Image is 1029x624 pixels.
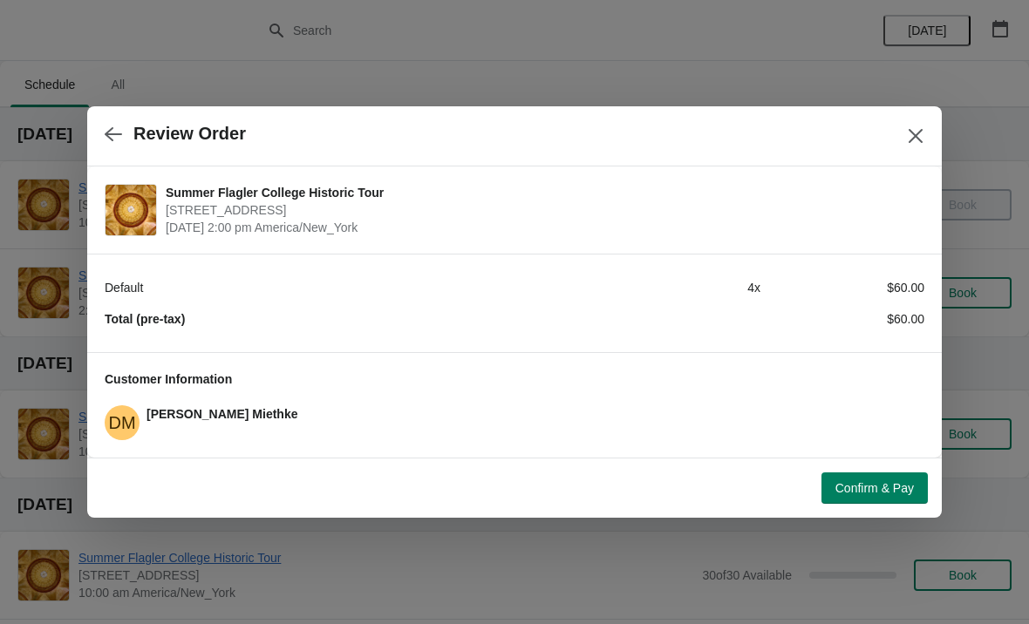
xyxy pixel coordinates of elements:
[105,279,596,296] div: Default
[106,185,156,235] img: Summer Flagler College Historic Tour | 74 King Street, St. Augustine, FL, USA | September 2 | 2:0...
[105,312,185,326] strong: Total (pre-tax)
[147,407,297,421] span: [PERSON_NAME] Miethke
[760,310,924,328] div: $60.00
[133,124,246,144] h2: Review Order
[760,279,924,296] div: $60.00
[166,219,916,236] span: [DATE] 2:00 pm America/New_York
[835,481,914,495] span: Confirm & Pay
[166,184,916,201] span: Summer Flagler College Historic Tour
[821,472,928,504] button: Confirm & Pay
[900,120,931,152] button: Close
[166,201,916,219] span: [STREET_ADDRESS]
[108,413,135,432] text: DM
[105,372,232,386] span: Customer Information
[596,279,760,296] div: 4 x
[105,405,140,440] span: Debbie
